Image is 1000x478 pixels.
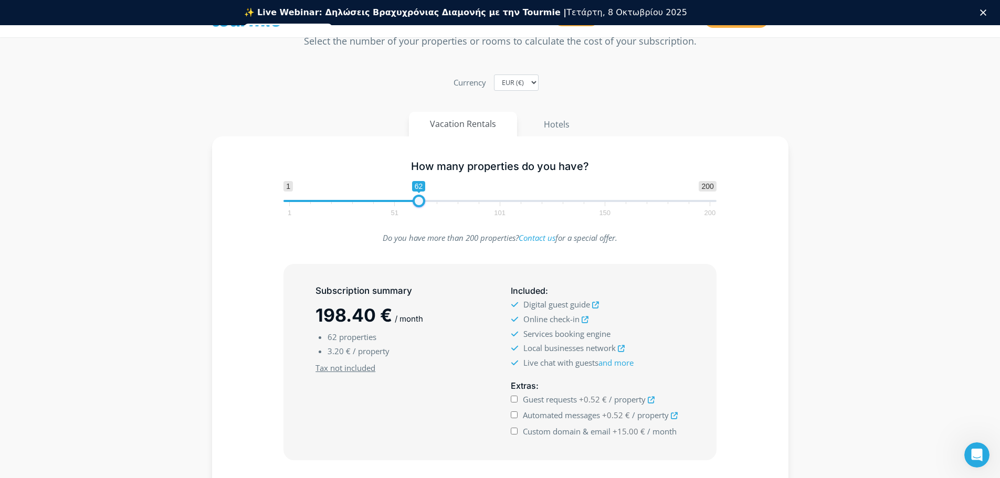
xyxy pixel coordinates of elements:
[244,7,687,18] div: Τετάρτη, 8 Οκτωβρίου 2025
[523,410,600,420] span: Automated messages
[511,380,536,391] span: Extras
[522,112,591,137] button: Hotels
[523,299,590,310] span: Digital guest guide
[328,346,351,356] span: 3.20 €
[212,34,788,48] p: Select the number of your properties or rooms to calculate the cost of your subscription.
[703,210,718,215] span: 200
[647,426,677,437] span: / month
[454,76,486,90] label: Currency
[699,181,716,192] span: 200
[523,357,634,368] span: Live chat with guests
[980,9,991,16] div: Κλείσιμο
[412,181,426,192] span: 62
[964,442,990,468] iframe: Intercom live chat
[283,231,717,245] p: Do you have more than 200 properties? for a special offer.
[390,210,400,215] span: 51
[315,363,375,373] u: Tax not included
[315,304,392,326] span: 198.40 €
[598,357,634,368] a: and more
[244,7,567,17] b: ✨ Live Webinar: Δηλώσεις Βραχυχρόνιας Διαμονής με την Tourmie |
[492,210,507,215] span: 101
[283,181,293,192] span: 1
[328,332,337,342] span: 62
[511,379,684,392] h5: :
[609,394,646,405] span: / property
[613,426,645,437] span: +15.00 €
[597,210,612,215] span: 150
[409,112,517,136] button: Vacation Rentals
[523,314,580,324] span: Online check-in
[511,285,545,296] span: Included
[339,332,376,342] span: properties
[523,394,577,405] span: Guest requests
[519,232,555,243] a: Contact us
[283,160,717,173] h5: How many properties do you have?
[579,394,607,405] span: +0.52 €
[523,426,610,437] span: Custom domain & email
[511,284,684,298] h5: :
[523,343,616,353] span: Local businesses network
[353,346,390,356] span: / property
[523,328,610,339] span: Services booking engine
[244,24,333,36] a: Εγγραφείτε δωρεάν
[395,314,423,324] span: / month
[315,284,489,298] h5: Subscription summary
[286,210,293,215] span: 1
[602,410,630,420] span: +0.52 €
[632,410,669,420] span: / property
